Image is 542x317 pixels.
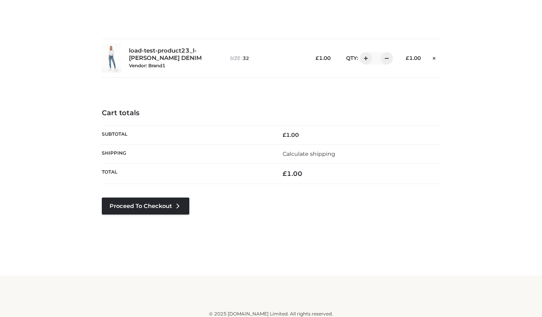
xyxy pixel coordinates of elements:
[102,44,121,73] img: load-test-product23_l-PARKER SMITH DENIM - 32
[102,109,440,118] h4: Cart totals
[102,144,271,163] th: Shipping
[338,52,390,65] div: QTY:
[406,55,421,61] bdi: 1.00
[283,131,299,138] bdi: 1.00
[102,125,271,144] th: Subtotal
[429,52,440,62] a: Remove this item
[406,55,409,61] span: £
[283,170,302,177] bdi: 1.00
[316,55,319,61] span: £
[129,47,213,62] a: load-test-product23_l-[PERSON_NAME] DENIM
[283,150,335,157] a: Calculate shipping
[283,131,286,138] span: £
[102,198,189,215] a: Proceed to Checkout
[316,55,331,61] bdi: 1.00
[129,63,165,68] small: Vendor: Brand1
[230,55,300,62] p: size :
[243,55,249,61] span: 32
[283,170,287,177] span: £
[102,164,271,184] th: Total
